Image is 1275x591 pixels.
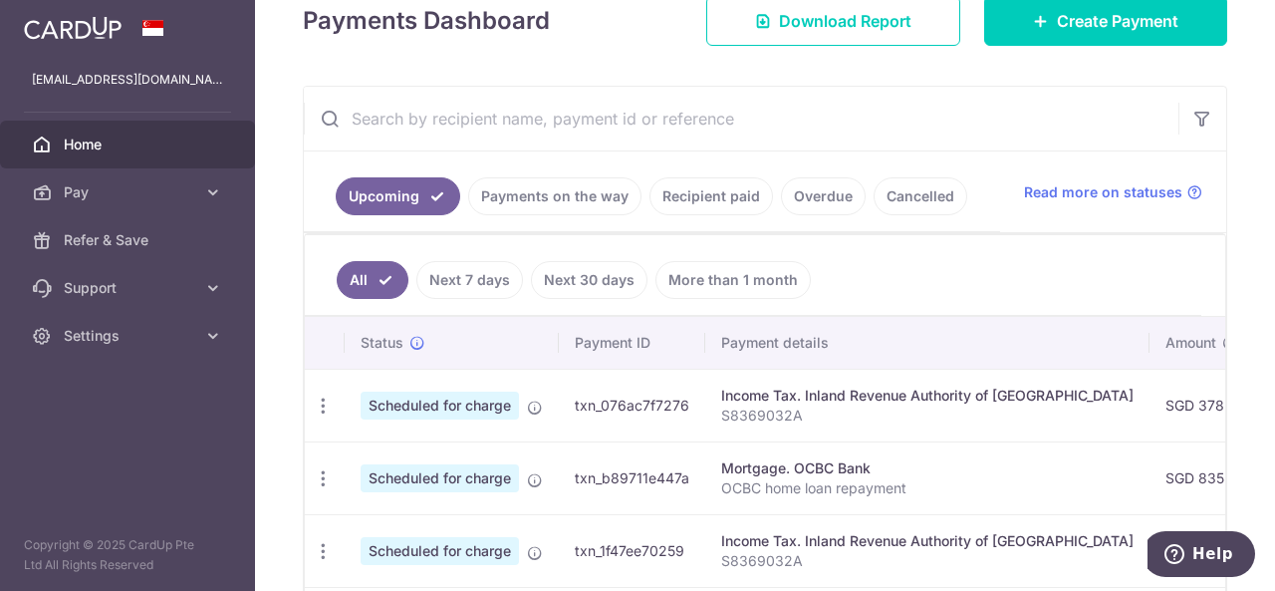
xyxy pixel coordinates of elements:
[721,458,1134,478] div: Mortgage. OCBC Bank
[361,392,519,420] span: Scheduled for charge
[874,177,967,215] a: Cancelled
[1149,442,1262,514] td: SGD 835.73
[303,3,550,39] h4: Payments Dashboard
[468,177,641,215] a: Payments on the way
[649,177,773,215] a: Recipient paid
[1057,9,1178,33] span: Create Payment
[559,317,705,369] th: Payment ID
[361,464,519,492] span: Scheduled for charge
[1024,182,1182,202] span: Read more on statuses
[721,478,1134,498] p: OCBC home loan repayment
[721,406,1134,426] p: S8369032A
[64,135,195,154] span: Home
[64,230,195,250] span: Refer & Save
[64,326,195,346] span: Settings
[559,514,705,587] td: txn_1f47ee70259
[24,16,122,40] img: CardUp
[721,531,1134,551] div: Income Tax. Inland Revenue Authority of [GEOGRAPHIC_DATA]
[559,442,705,514] td: txn_b89711e447a
[304,87,1178,150] input: Search by recipient name, payment id or reference
[64,278,195,298] span: Support
[416,261,523,299] a: Next 7 days
[531,261,647,299] a: Next 30 days
[32,70,223,90] p: [EMAIL_ADDRESS][DOMAIN_NAME]
[559,369,705,442] td: txn_076ac7f7276
[781,177,866,215] a: Overdue
[779,9,911,33] span: Download Report
[1024,182,1202,202] a: Read more on statuses
[1147,531,1255,581] iframe: Opens a widget where you can find more information
[1149,369,1262,442] td: SGD 378.36
[361,537,519,565] span: Scheduled for charge
[1165,333,1216,353] span: Amount
[64,182,195,202] span: Pay
[721,386,1134,406] div: Income Tax. Inland Revenue Authority of [GEOGRAPHIC_DATA]
[721,551,1134,571] p: S8369032A
[336,177,460,215] a: Upcoming
[655,261,811,299] a: More than 1 month
[337,261,408,299] a: All
[1149,514,1262,587] td: SGD 378.36
[361,333,403,353] span: Status
[705,317,1149,369] th: Payment details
